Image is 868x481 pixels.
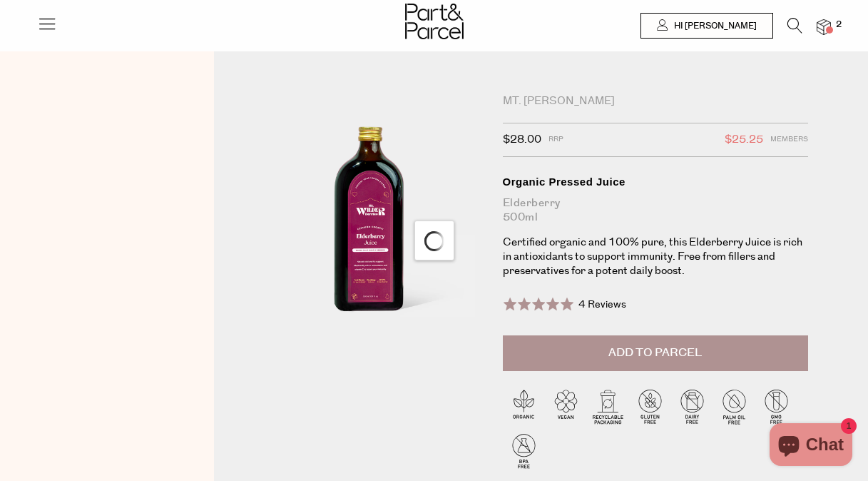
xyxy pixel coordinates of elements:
[257,94,481,359] img: Organic Pressed Juice
[832,19,845,31] span: 2
[770,131,808,149] span: Members
[548,131,563,149] span: RRP
[587,385,629,427] img: P_P-ICONS-Live_Bec_V11_Recyclable_Packaging.svg
[817,19,831,34] a: 2
[545,385,587,427] img: P_P-ICONS-Live_Bec_V11_Vegan.svg
[765,423,857,470] inbox-online-store-chat: Shopify online store chat
[503,94,809,108] div: Mt. [PERSON_NAME]
[503,175,809,189] div: Organic Pressed Juice
[503,385,545,427] img: P_P-ICONS-Live_Bec_V11_Organic.svg
[503,236,809,278] p: Certified organic and 100% pure, this Elderberry Juice is rich in antioxidants to support immunit...
[670,20,757,32] span: Hi [PERSON_NAME]
[640,13,773,39] a: Hi [PERSON_NAME]
[608,345,702,361] span: Add to Parcel
[713,385,755,427] img: P_P-ICONS-Live_Bec_V11_Palm_Oil_Free.svg
[755,385,797,427] img: P_P-ICONS-Live_Bec_V11_GMO_Free.svg
[725,131,763,149] span: $25.25
[405,4,464,39] img: Part&Parcel
[629,385,671,427] img: P_P-ICONS-Live_Bec_V11_Gluten_Free.svg
[578,298,626,312] span: 4 Reviews
[671,385,713,427] img: P_P-ICONS-Live_Bec_V11_Dairy_Free.svg
[503,430,545,472] img: P_P-ICONS-Live_Bec_V11_BPA_Free.svg
[503,131,541,149] span: $28.00
[503,335,809,371] button: Add to Parcel
[503,196,809,225] div: Elderberry 500ml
